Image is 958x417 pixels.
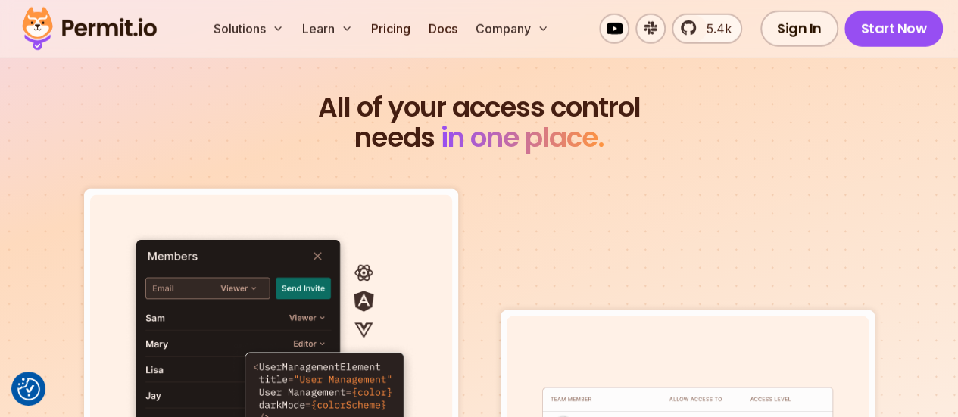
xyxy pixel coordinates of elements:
span: in one place. [441,118,604,157]
a: Docs [423,14,463,44]
img: Permit logo [15,3,164,54]
a: 5.4k [672,14,742,44]
img: Revisit consent button [17,378,40,400]
a: Sign In [760,11,838,47]
button: Solutions [208,14,290,44]
span: 5.4k [697,20,732,38]
button: Consent Preferences [17,378,40,400]
a: Pricing [365,14,417,44]
a: Start Now [844,11,944,47]
h2: needs [43,92,916,153]
button: Company [470,14,555,44]
button: Learn [296,14,359,44]
span: All of your access control [43,92,916,123]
